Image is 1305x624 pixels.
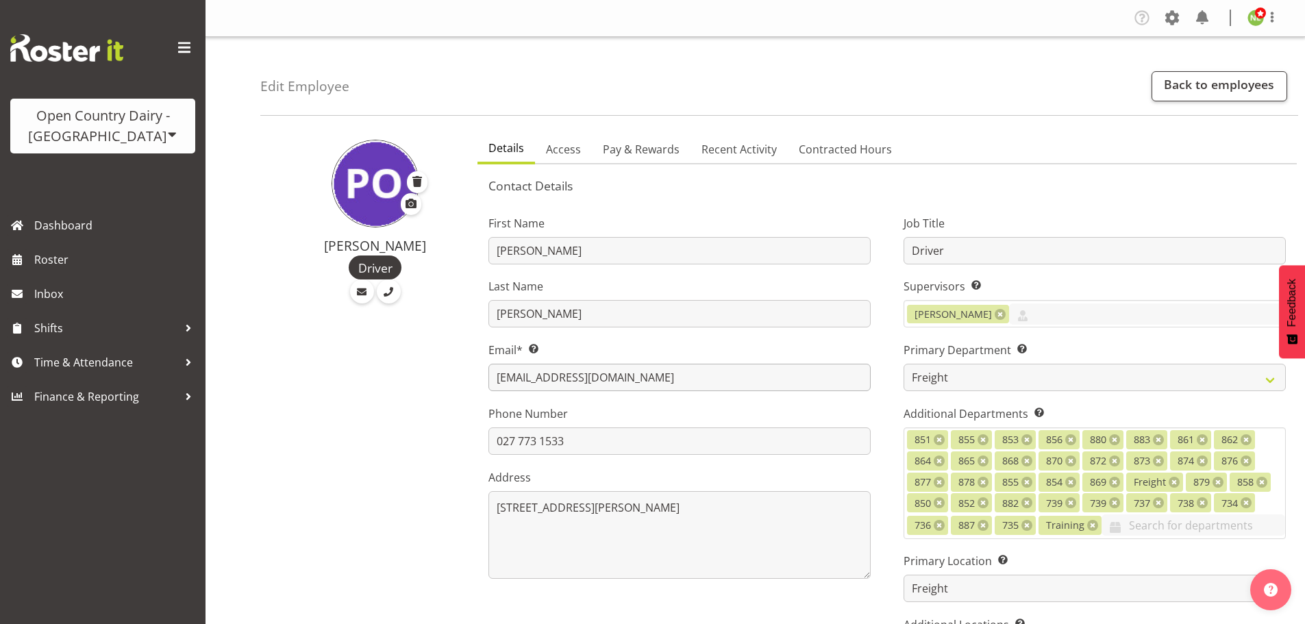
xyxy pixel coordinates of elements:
span: 870 [1046,453,1062,469]
img: help-xxl-2.png [1264,583,1278,597]
a: Back to employees [1152,71,1287,101]
span: 862 [1221,432,1238,447]
img: nicole-lloyd7454.jpg [1247,10,1264,26]
label: Last Name [488,278,871,295]
span: 880 [1090,432,1106,447]
img: patrick-oneill7462.jpg [332,140,419,227]
input: Job Title [904,237,1286,264]
label: Supervisors [904,278,1286,295]
span: 861 [1178,432,1194,447]
input: First Name [488,237,871,264]
span: 883 [1134,432,1150,447]
span: 739 [1046,496,1062,511]
span: Recent Activity [701,141,777,158]
span: Freight [1134,475,1166,490]
span: 855 [958,432,975,447]
label: Primary Location [904,553,1286,569]
span: 882 [1002,496,1019,511]
label: Phone Number [488,405,871,422]
label: Additional Departments [904,405,1286,422]
span: 854 [1046,475,1062,490]
span: Driver [358,259,393,277]
span: 855 [1002,475,1019,490]
span: 856 [1046,432,1062,447]
label: Primary Department [904,342,1286,358]
span: 852 [958,496,975,511]
span: Shifts [34,318,178,338]
span: Finance & Reporting [34,386,178,407]
button: Feedback - Show survey [1279,265,1305,358]
span: 869 [1090,475,1106,490]
span: 858 [1237,475,1254,490]
span: 735 [1002,518,1019,533]
span: Training [1046,518,1084,533]
h5: Contact Details [488,178,1286,193]
span: 879 [1193,475,1210,490]
a: Email Employee [350,279,374,303]
span: 873 [1134,453,1150,469]
span: Contracted Hours [799,141,892,158]
span: 738 [1178,496,1194,511]
span: 878 [958,475,975,490]
span: 734 [1221,496,1238,511]
span: Roster [34,249,199,270]
span: 853 [1002,432,1019,447]
span: 737 [1134,496,1150,511]
label: Address [488,469,871,486]
span: 736 [915,518,931,533]
span: Access [546,141,581,158]
span: 864 [915,453,931,469]
h4: Edit Employee [260,79,349,94]
span: [PERSON_NAME] [915,307,992,322]
span: 874 [1178,453,1194,469]
input: Search for departments [1102,514,1285,536]
h4: [PERSON_NAME] [289,238,461,253]
input: Email Address [488,364,871,391]
span: 739 [1090,496,1106,511]
span: Feedback [1286,279,1298,327]
a: Call Employee [377,279,401,303]
span: 876 [1221,453,1238,469]
img: Rosterit website logo [10,34,123,62]
input: Last Name [488,300,871,327]
span: 872 [1090,453,1106,469]
label: First Name [488,215,871,232]
label: Job Title [904,215,1286,232]
span: Dashboard [34,215,199,236]
span: Pay & Rewards [603,141,680,158]
span: 887 [958,518,975,533]
span: Details [488,140,524,156]
span: Inbox [34,284,199,304]
span: 865 [958,453,975,469]
span: 851 [915,432,931,447]
span: Time & Attendance [34,352,178,373]
div: Open Country Dairy - [GEOGRAPHIC_DATA] [24,105,182,147]
span: 868 [1002,453,1019,469]
span: 850 [915,496,931,511]
input: Phone Number [488,427,871,455]
label: Email* [488,342,871,358]
span: 877 [915,475,931,490]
